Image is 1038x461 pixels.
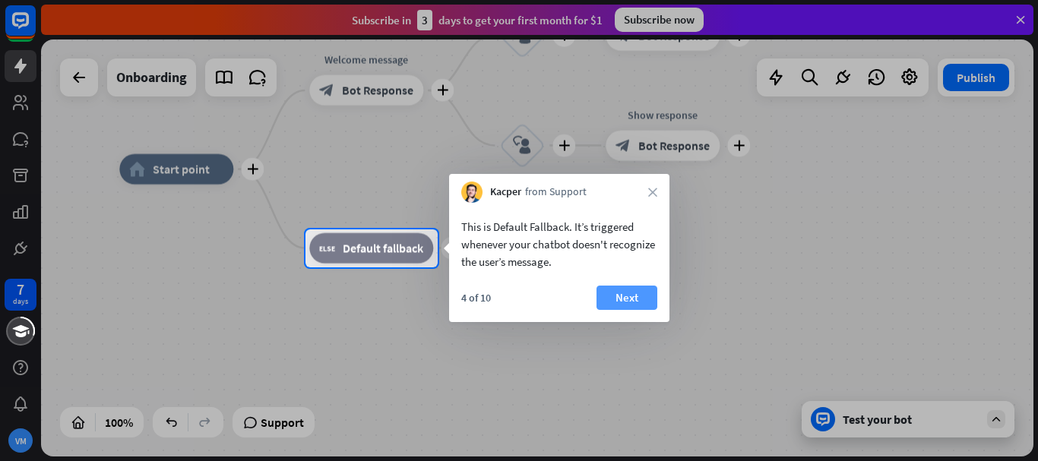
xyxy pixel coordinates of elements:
[343,241,423,256] span: Default fallback
[461,218,657,270] div: This is Default Fallback. It’s triggered whenever your chatbot doesn't recognize the user’s message.
[319,241,335,256] i: block_fallback
[648,188,657,197] i: close
[461,291,491,305] div: 4 of 10
[597,286,657,310] button: Next
[490,185,521,200] span: Kacper
[12,6,58,52] button: Open LiveChat chat widget
[525,185,587,200] span: from Support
